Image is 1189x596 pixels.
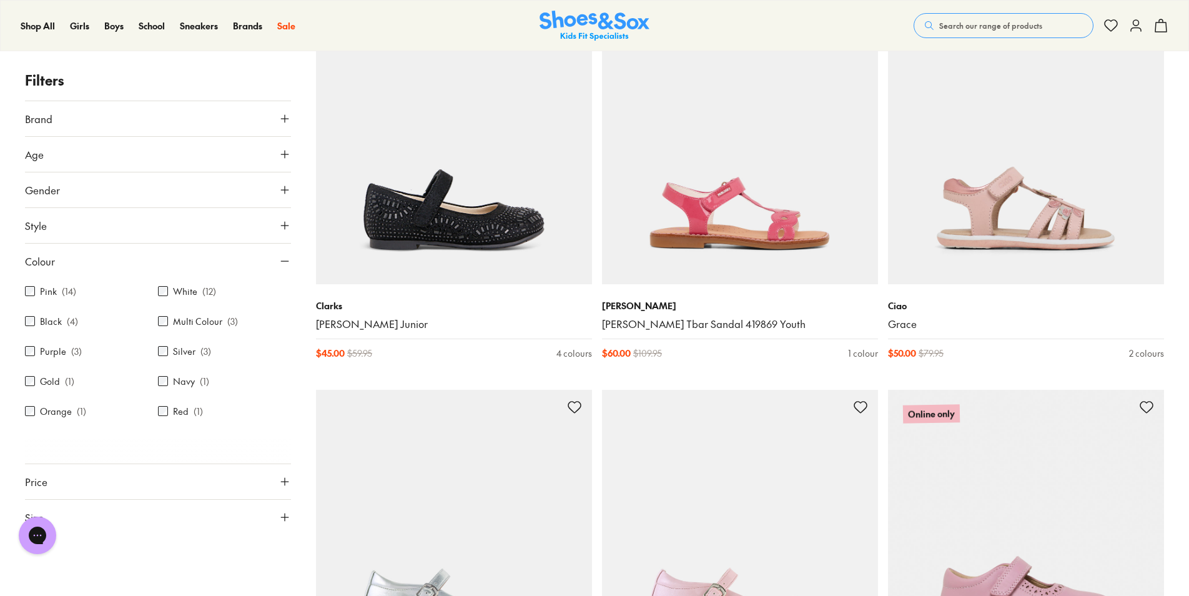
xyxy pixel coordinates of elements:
a: [PERSON_NAME] Tbar Sandal 419869 Youth [602,317,878,331]
a: Brands [233,19,262,32]
p: ( 3 ) [200,345,211,358]
span: Brand [25,111,52,126]
a: Grace [888,317,1164,331]
p: ( 1 ) [65,375,74,388]
span: $ 59.95 [347,347,372,360]
p: ( 1 ) [77,405,86,418]
span: Age [25,147,44,162]
a: Sale [277,19,295,32]
span: $ 60.00 [602,347,631,360]
p: ( 3 ) [71,345,82,358]
p: ( 14 ) [62,285,76,298]
label: Pink [40,285,57,298]
label: Navy [173,375,195,388]
a: Shop All [21,19,55,32]
label: Gold [40,375,60,388]
label: Red [173,405,189,418]
span: Style [25,218,47,233]
button: Gender [25,172,291,207]
p: Ciao [888,299,1164,312]
span: Gender [25,182,60,197]
div: 4 colours [556,347,592,360]
div: 1 colour [848,347,878,360]
span: $ 109.95 [633,347,662,360]
p: [PERSON_NAME] [602,299,878,312]
a: Shoes & Sox [540,11,649,41]
p: ( 4 ) [67,315,78,328]
span: Colour [25,254,55,269]
button: Colour [25,244,291,279]
iframe: Gorgias live chat messenger [12,512,62,559]
label: Black [40,315,62,328]
a: [PERSON_NAME] Junior [316,317,592,331]
span: $ 45.00 [316,347,345,360]
p: ( 3 ) [227,315,238,328]
label: Orange [40,405,72,418]
label: White [173,285,197,298]
p: ( 1 ) [200,375,209,388]
a: Boys [104,19,124,32]
label: Silver [173,345,195,358]
span: $ 50.00 [888,347,916,360]
a: Girls [70,19,89,32]
span: Size [25,510,44,525]
button: Style [25,208,291,243]
span: $ 79.95 [919,347,944,360]
span: Price [25,474,47,489]
a: Sneakers [180,19,218,32]
p: ( 1 ) [194,405,203,418]
button: Price [25,464,291,499]
a: Sale [602,8,878,284]
p: Filters [25,70,291,91]
img: SNS_Logo_Responsive.svg [540,11,649,41]
a: Sale [888,8,1164,284]
button: Size [25,500,291,535]
button: Age [25,137,291,172]
label: Purple [40,345,66,358]
span: Search our range of products [939,20,1042,31]
p: Online only [903,404,960,424]
label: Multi Colour [173,315,222,328]
a: Sale [316,8,592,284]
a: School [139,19,165,32]
button: Brand [25,101,291,136]
div: 2 colours [1129,347,1164,360]
p: Clarks [316,299,592,312]
button: Search our range of products [914,13,1093,38]
p: ( 12 ) [202,285,216,298]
